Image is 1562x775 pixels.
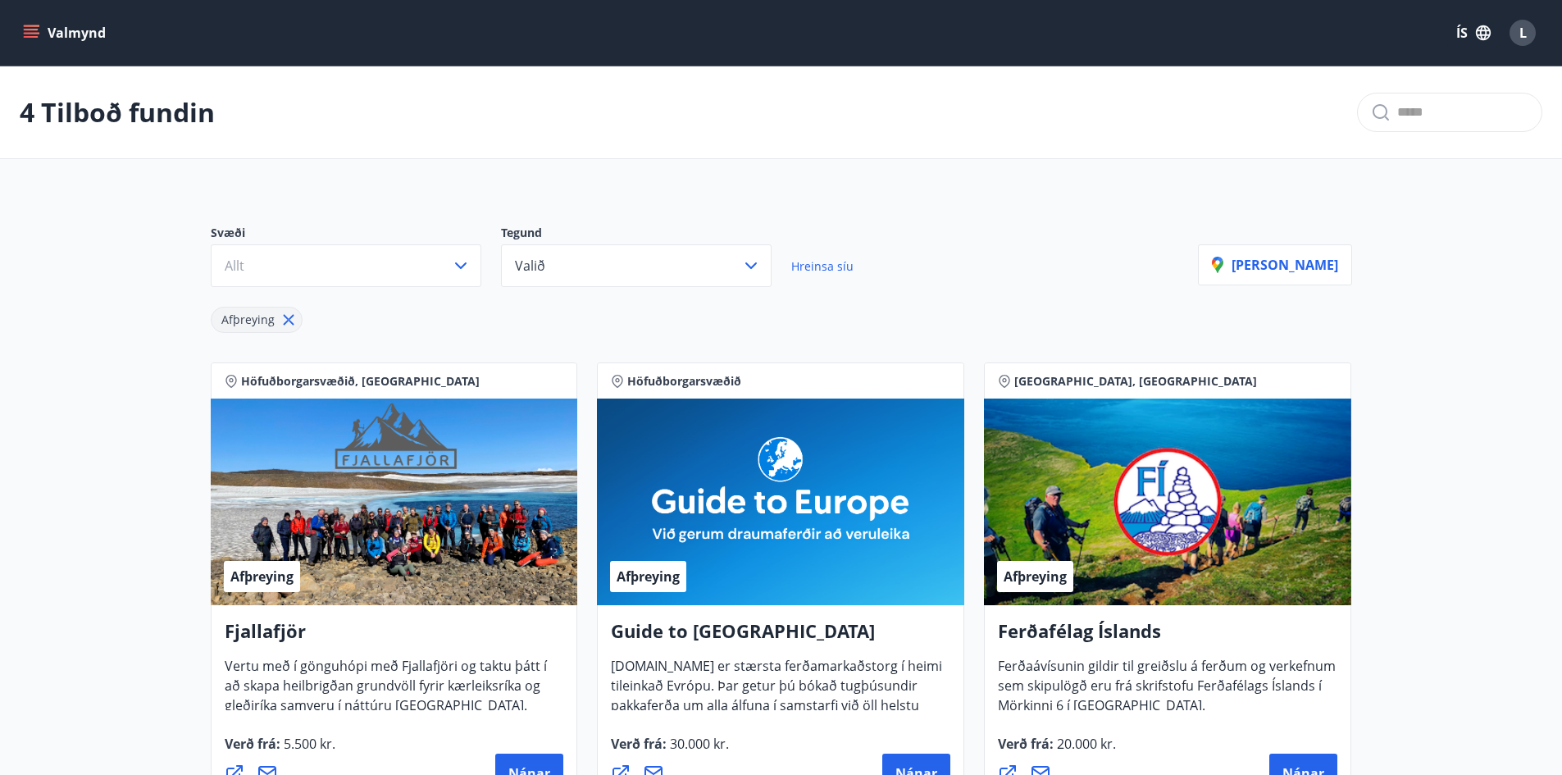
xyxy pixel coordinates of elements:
[225,618,564,656] h4: Fjallafjör
[1447,18,1500,48] button: ÍS
[791,258,854,274] span: Hreinsa síu
[611,735,729,766] span: Verð frá :
[20,18,112,48] button: menu
[280,735,335,753] span: 5.500 kr.
[1212,256,1338,274] p: [PERSON_NAME]
[1054,735,1116,753] span: 20.000 kr.
[241,373,480,390] span: Höfuðborgarsvæðið, [GEOGRAPHIC_DATA]
[611,657,942,767] span: [DOMAIN_NAME] er stærsta ferðamarkaðstorg í heimi tileinkað Evrópu. Þar getur þú bókað tugþúsundi...
[617,568,680,586] span: Afþreying
[1198,244,1352,285] button: [PERSON_NAME]
[501,225,791,244] p: Tegund
[230,568,294,586] span: Afþreying
[627,373,741,390] span: Höfuðborgarsvæðið
[998,735,1116,766] span: Verð frá :
[611,618,950,656] h4: Guide to [GEOGRAPHIC_DATA]
[225,735,335,766] span: Verð frá :
[221,312,275,327] span: Afþreying
[225,657,547,727] span: Vertu með í gönguhópi með Fjallafjöri og taktu þátt í að skapa heilbrigðan grundvöll fyrir kærlei...
[998,618,1337,656] h4: Ferðafélag Íslands
[501,244,772,287] button: Valið
[667,735,729,753] span: 30.000 kr.
[225,257,244,275] span: Allt
[1004,568,1067,586] span: Afþreying
[211,244,481,287] button: Allt
[515,257,545,275] span: Valið
[1519,24,1527,42] span: L
[1503,13,1542,52] button: L
[998,657,1336,727] span: Ferðaávísunin gildir til greiðslu á ferðum og verkefnum sem skipulögð eru frá skrifstofu Ferðafél...
[20,94,215,130] p: 4 Tilboð fundin
[1014,373,1257,390] span: [GEOGRAPHIC_DATA], [GEOGRAPHIC_DATA]
[211,307,303,333] div: Afþreying
[211,225,501,244] p: Svæði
